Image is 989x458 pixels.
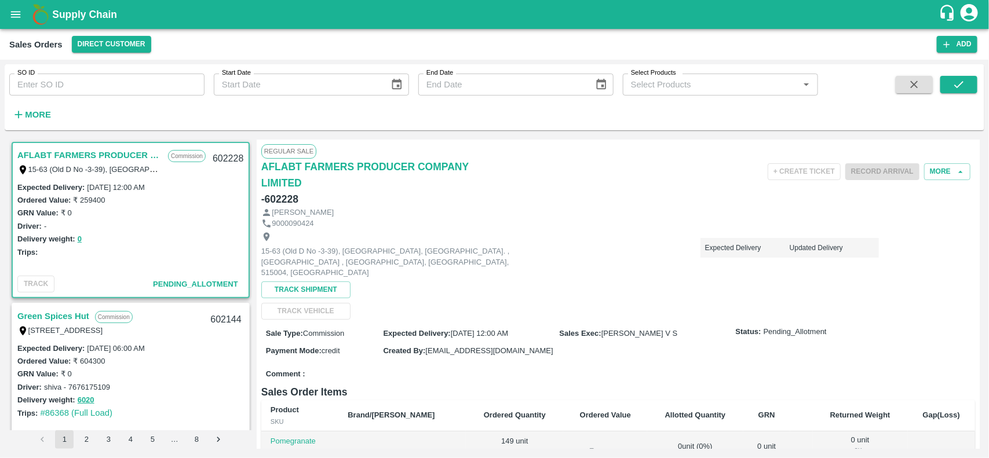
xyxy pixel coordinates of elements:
[845,166,919,175] span: Please dispatch the trip before ending
[271,416,330,427] div: SKU
[758,411,775,419] b: GRN
[28,164,637,174] label: 15-63 (Old D No -3-39), [GEOGRAPHIC_DATA], [GEOGRAPHIC_DATA]. , [GEOGRAPHIC_DATA] , [GEOGRAPHIC_D...
[665,411,726,419] b: Allotted Quantity
[209,430,228,449] button: Go to next page
[17,208,59,217] label: GRN Value:
[271,436,330,447] p: Pomegranate
[386,74,408,96] button: Choose date
[799,77,814,92] button: Open
[271,447,330,457] div: KA-PRM-100++
[73,357,105,365] label: ₹ 604300
[72,36,151,53] button: Select DC
[203,306,248,334] div: 602144
[830,411,891,419] b: Returned Weight
[560,329,601,338] label: Sales Exec :
[9,37,63,52] div: Sales Orders
[61,208,72,217] label: ₹ 0
[266,346,322,355] label: Payment Mode :
[2,1,29,28] button: open drawer
[87,344,144,353] label: [DATE] 06:00 AM
[77,430,96,449] button: Go to page 2
[17,395,75,404] label: Delivery weight:
[924,163,970,180] button: More
[272,218,313,229] p: 9000090424
[153,280,238,288] span: Pending_Allotment
[187,430,206,449] button: Go to page 8
[99,430,118,449] button: Go to page 3
[17,344,85,353] label: Expected Delivery :
[44,222,46,230] label: -
[17,222,42,230] label: Driver:
[736,327,761,338] label: Status:
[383,329,450,338] label: Expected Delivery :
[939,4,959,25] div: customer-support
[451,329,508,338] span: [DATE] 12:00 AM
[17,235,75,243] label: Delivery weight:
[705,243,790,253] p: Expected Delivery
[9,74,205,96] input: Enter SO ID
[31,430,229,449] nav: pagination navigation
[626,77,795,92] input: Select Products
[937,36,977,53] button: Add
[631,68,676,78] label: Select Products
[822,445,899,456] div: 0 Kg
[261,384,975,400] h6: Sales Order Items
[55,430,74,449] button: page 1
[78,394,94,407] button: 6020
[17,409,38,417] label: Trips:
[923,411,960,419] b: Gap(Loss)
[52,6,939,23] a: Supply Chain
[261,246,522,279] p: 15-63 (Old D No -3-39), [GEOGRAPHIC_DATA], [GEOGRAPHIC_DATA]. , [GEOGRAPHIC_DATA] , [GEOGRAPHIC_D...
[52,9,117,20] b: Supply Chain
[17,183,85,192] label: Expected Delivery :
[165,434,184,445] div: …
[261,281,351,298] button: Track Shipment
[73,196,105,204] label: ₹ 259400
[271,405,299,414] b: Product
[261,191,298,207] h6: - 602228
[17,357,71,365] label: Ordered Value:
[261,144,316,158] span: Regular Sale
[17,68,35,78] label: SO ID
[261,159,499,191] a: AFLABT FARMERS PRODUCER COMPANY LIMITED
[764,327,827,338] span: Pending_Allotment
[266,329,303,338] label: Sale Type :
[78,233,82,246] button: 0
[95,311,133,323] p: Commission
[17,248,38,257] label: Trips:
[9,105,54,124] button: More
[17,309,89,324] a: Green Spices Hut
[322,346,340,355] span: credit
[206,145,250,173] div: 602228
[484,411,546,419] b: Ordered Quantity
[17,383,42,391] label: Driver:
[29,3,52,26] img: logo
[61,369,72,378] label: ₹ 0
[121,430,140,449] button: Go to page 4
[40,408,112,417] a: #86368 (Full Load)
[17,196,71,204] label: Ordered Value:
[266,369,305,380] label: Comment :
[601,329,677,338] span: [PERSON_NAME] V S
[17,148,162,163] a: AFLABT FARMERS PRODUCER COMPANY LIMITED
[348,411,435,419] b: Brand/[PERSON_NAME]
[425,346,553,355] span: [EMAIL_ADDRESS][DOMAIN_NAME]
[214,74,381,96] input: Start Date
[303,329,345,338] span: Commission
[222,68,251,78] label: Start Date
[590,74,612,96] button: Choose date
[475,447,554,457] div: 2980 kgs (20kg/unit)
[44,383,110,391] label: shiva - 7676175109
[87,183,144,192] label: [DATE] 12:00 AM
[168,150,206,162] p: Commission
[426,68,453,78] label: End Date
[143,430,162,449] button: Go to page 5
[17,369,59,378] label: GRN Value:
[959,2,980,27] div: account of current user
[272,207,334,218] p: [PERSON_NAME]
[790,243,874,253] p: Updated Delivery
[383,346,425,355] label: Created By :
[25,110,51,119] strong: More
[418,74,586,96] input: End Date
